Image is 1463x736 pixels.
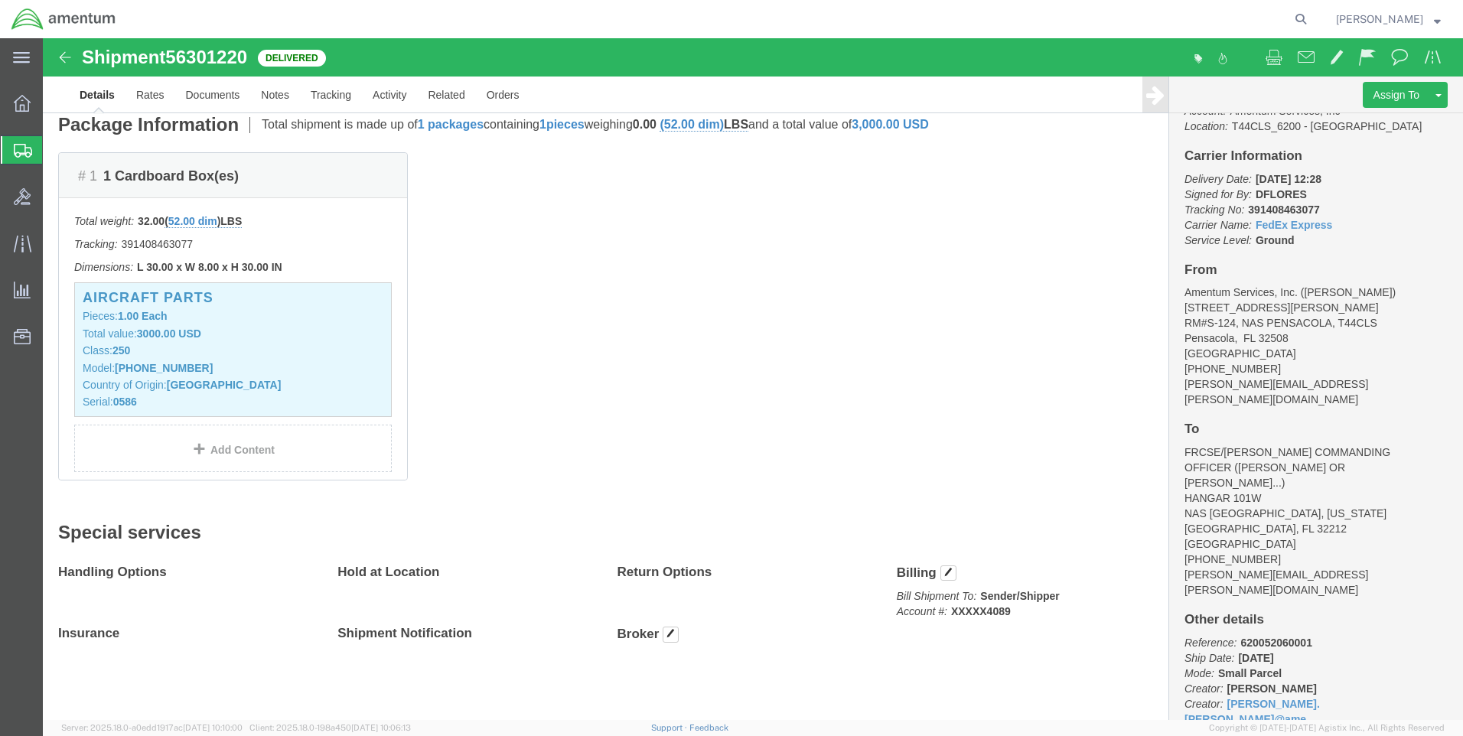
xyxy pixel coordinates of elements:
[183,723,243,732] span: [DATE] 10:10:00
[1335,10,1442,28] button: [PERSON_NAME]
[249,723,411,732] span: Client: 2025.18.0-198a450
[689,723,728,732] a: Feedback
[43,38,1463,720] iframe: FS Legacy Container
[1209,721,1445,734] span: Copyright © [DATE]-[DATE] Agistix Inc., All Rights Reserved
[1336,11,1423,28] span: Darrell Collins
[11,8,116,31] img: logo
[351,723,411,732] span: [DATE] 10:06:13
[651,723,689,732] a: Support
[61,723,243,732] span: Server: 2025.18.0-a0edd1917ac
